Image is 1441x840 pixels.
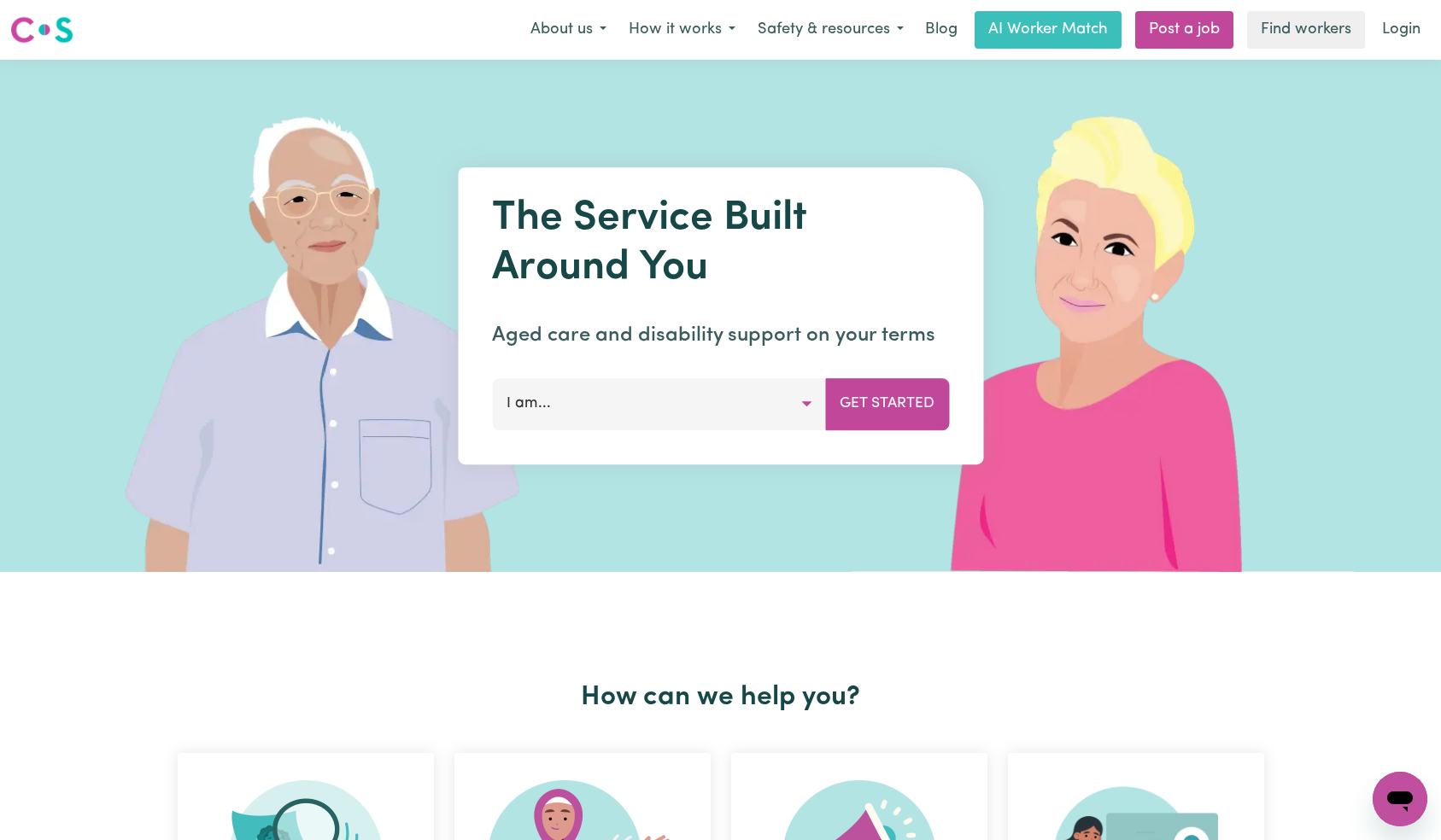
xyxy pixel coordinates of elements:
button: How it works [618,12,747,48]
p: Aged care and disability support on your terms [492,320,949,351]
a: Find workers [1247,11,1365,49]
a: Blog [915,11,968,49]
button: Get Started [825,378,949,429]
a: Post a job [1135,11,1233,49]
button: Safety & resources [747,12,915,48]
button: I am... [492,378,826,429]
a: Careseekers logo [10,10,73,50]
img: Careseekers logo [10,15,73,45]
h1: The Service Built Around You [492,195,949,293]
iframe: Button to launch messaging window [1373,772,1427,826]
button: About us [519,12,618,48]
a: AI Worker Match [975,11,1122,49]
h2: How can we help you? [167,681,1274,714]
a: Login [1372,11,1431,49]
